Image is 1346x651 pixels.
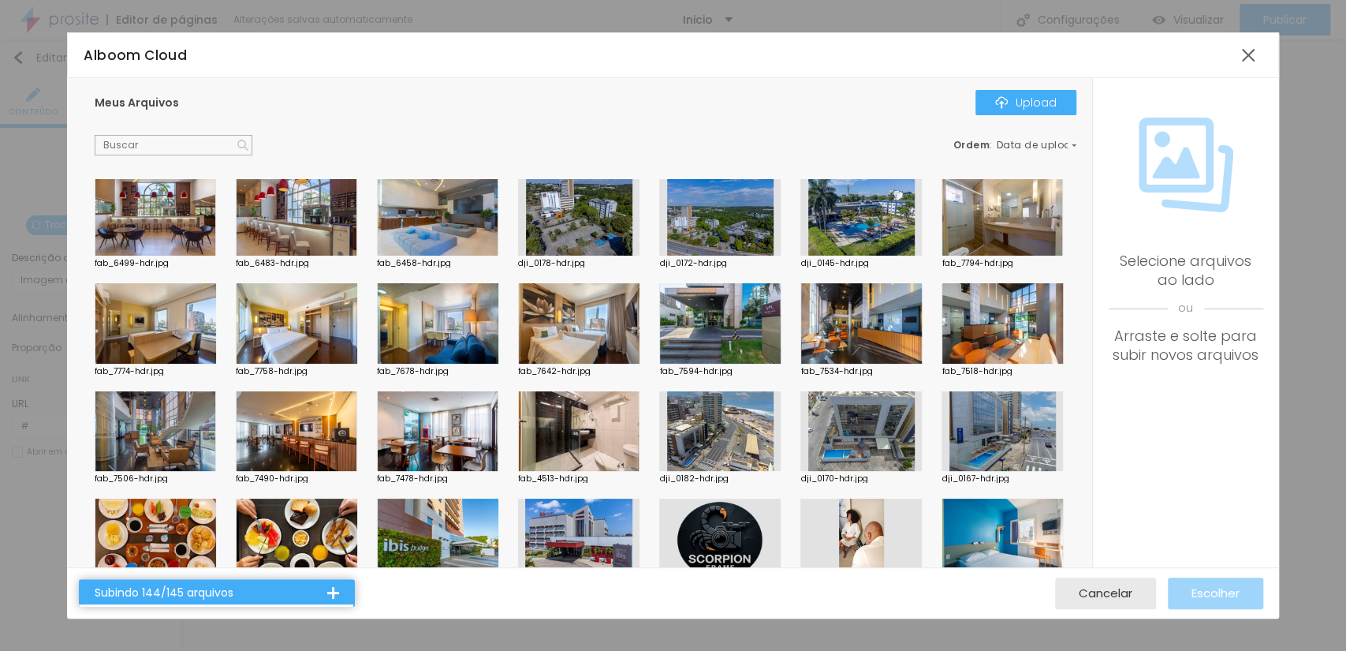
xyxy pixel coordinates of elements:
div: fab_7774-hdr.jpg [95,368,216,376]
span: Ordem [953,138,990,152]
span: Data de upload [997,140,1079,150]
div: dji_0145-hdr.jpg [800,260,922,268]
div: Selecione arquivos ao lado Arraste e solte para subir novos arquivos [1109,252,1263,365]
div: fab_7642-hdr.jpg [518,368,639,376]
div: fab_6458-hdr.jpg [377,260,498,268]
div: dji_0167-hdr.jpg [941,475,1063,483]
div: fab_7490-hdr.jpg [236,475,357,483]
button: Cancelar [1055,578,1156,609]
img: Icone [995,96,1008,109]
input: Buscar [95,135,252,155]
img: Icone [237,140,248,151]
div: fab_7534-hdr.jpg [800,368,922,376]
div: fab_7794-hdr.jpg [941,260,1063,268]
span: Meus Arquivos [95,95,179,110]
div: Upload [995,96,1057,109]
span: Alboom Cloud [84,46,187,65]
div: fab_4513-hdr.jpg [518,475,639,483]
div: fab_7478-hdr.jpg [377,475,498,483]
div: fab_7506-hdr.jpg [95,475,216,483]
span: ou [1109,290,1263,327]
div: : [953,140,1076,150]
div: fab_6499-hdr.jpg [95,260,216,268]
span: Cancelar [1079,586,1132,600]
div: Subindo 144/145 arquivos [95,587,327,599]
div: fab_7594-hdr.jpg [659,368,781,376]
button: Escolher [1168,578,1263,609]
div: dji_0178-hdr.jpg [518,260,639,268]
div: fab_6483-hdr.jpg [236,260,357,268]
button: IconeUpload [975,90,1076,115]
div: fab_7678-hdr.jpg [377,368,498,376]
span: Escolher [1191,586,1240,600]
div: fab_7758-hdr.jpg [236,368,357,376]
div: dji_0172-hdr.jpg [659,260,781,268]
img: Icone [1139,118,1233,212]
div: dji_0170-hdr.jpg [800,475,922,483]
div: fab_7518-hdr.jpg [941,368,1063,376]
div: dji_0182-hdr.jpg [659,475,781,483]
